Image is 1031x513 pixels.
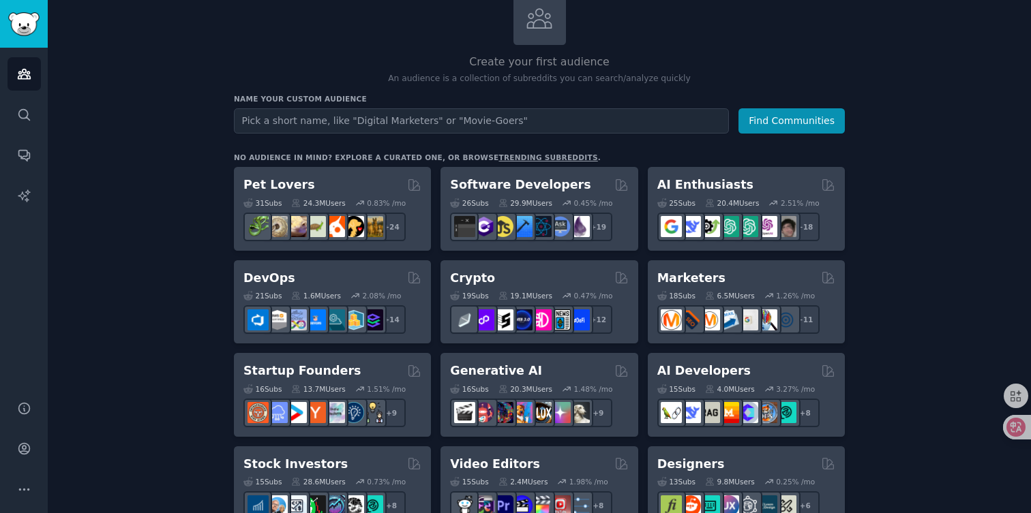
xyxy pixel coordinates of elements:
[450,456,540,473] h2: Video Editors
[324,309,345,330] img: platformengineering
[569,477,608,486] div: 1.98 % /mo
[498,198,552,208] div: 29.9M Users
[492,216,513,237] img: learnjavascript
[574,198,613,208] div: 0.45 % /mo
[569,216,590,237] img: elixir
[343,309,364,330] img: aws_cdk
[657,384,696,394] div: 15 Sub s
[657,291,696,300] div: 18 Sub s
[680,216,701,237] img: DeepSeek
[367,198,406,208] div: 0.83 % /mo
[234,54,845,71] h2: Create your first audience
[243,456,348,473] h2: Stock Investors
[718,216,739,237] img: chatgpt_promptDesign
[699,309,720,330] img: AskMarketing
[775,402,796,423] img: AIDevelopersSociety
[657,176,753,193] h2: AI Enthusiasts
[531,402,552,423] img: FluxAI
[657,198,696,208] div: 25 Sub s
[718,402,739,423] img: MistralAI
[362,309,383,330] img: PlatformEngineers
[243,176,315,193] h2: Pet Lovers
[661,309,682,330] img: content_marketing
[699,402,720,423] img: Rag
[569,402,590,423] img: DreamBooth
[705,291,755,300] div: 6.5M Users
[574,291,613,300] div: 0.47 % /mo
[680,402,701,423] img: DeepSeek
[450,176,591,193] h2: Software Developers
[362,402,383,423] img: growmybusiness
[234,108,729,134] input: Pick a short name, like "Digital Marketers" or "Movie-Goers"
[248,216,269,237] img: herpetology
[492,309,513,330] img: ethstaker
[791,213,820,241] div: + 18
[305,309,326,330] img: DevOpsLinks
[363,291,402,300] div: 2.08 % /mo
[243,384,282,394] div: 16 Sub s
[234,153,601,162] div: No audience in mind? Explore a curated one, or browse .
[531,309,552,330] img: defiblockchain
[362,216,383,237] img: dogbreed
[738,108,845,134] button: Find Communities
[574,384,613,394] div: 1.48 % /mo
[531,216,552,237] img: reactnative
[248,309,269,330] img: azuredevops
[492,402,513,423] img: deepdream
[657,477,696,486] div: 13 Sub s
[473,309,494,330] img: 0xPolygon
[324,402,345,423] img: indiehackers
[286,402,307,423] img: startup
[305,216,326,237] img: turtle
[291,198,345,208] div: 24.3M Users
[569,309,590,330] img: defi_
[286,216,307,237] img: leopardgeckos
[291,384,345,394] div: 13.7M Users
[756,402,777,423] img: llmops
[584,305,612,334] div: + 12
[243,270,295,287] h2: DevOps
[511,309,533,330] img: web3
[737,309,758,330] img: googleads
[657,456,725,473] h2: Designers
[267,402,288,423] img: SaaS
[661,216,682,237] img: GoogleGeminiAI
[584,213,612,241] div: + 19
[550,309,571,330] img: CryptoNews
[243,362,361,379] h2: Startup Founders
[291,291,341,300] div: 1.6M Users
[756,309,777,330] img: MarketingResearch
[791,305,820,334] div: + 11
[450,291,488,300] div: 19 Sub s
[756,216,777,237] img: OpenAIDev
[8,12,40,36] img: GummySearch logo
[450,477,488,486] div: 15 Sub s
[367,477,406,486] div: 0.73 % /mo
[737,216,758,237] img: chatgpt_prompts_
[450,270,495,287] h2: Crypto
[737,402,758,423] img: OpenSourceAI
[657,270,726,287] h2: Marketers
[367,384,406,394] div: 1.51 % /mo
[377,399,406,427] div: + 9
[324,216,345,237] img: cockatiel
[291,477,345,486] div: 28.6M Users
[234,94,845,104] h3: Name your custom audience
[454,216,475,237] img: software
[776,477,815,486] div: 0.25 % /mo
[705,198,759,208] div: 20.4M Users
[657,362,751,379] h2: AI Developers
[680,309,701,330] img: bigseo
[473,216,494,237] img: csharp
[775,309,796,330] img: OnlineMarketing
[377,305,406,334] div: + 14
[584,399,612,427] div: + 9
[718,309,739,330] img: Emailmarketing
[343,216,364,237] img: PetAdvice
[550,402,571,423] img: starryai
[243,198,282,208] div: 31 Sub s
[243,477,282,486] div: 15 Sub s
[776,291,815,300] div: 1.26 % /mo
[699,216,720,237] img: AItoolsCatalog
[343,402,364,423] img: Entrepreneurship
